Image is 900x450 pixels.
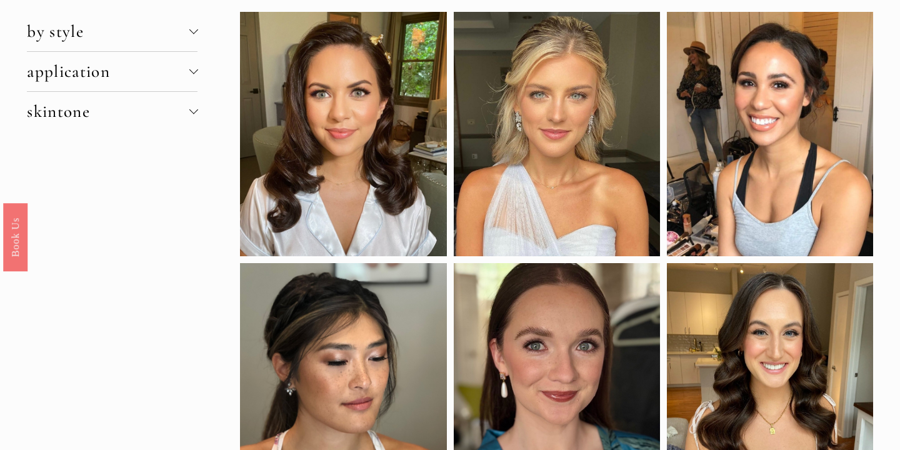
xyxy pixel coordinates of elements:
span: skintone [27,101,189,122]
button: by style [27,12,197,51]
span: application [27,61,189,82]
a: Book Us [3,203,27,271]
button: application [27,52,197,91]
button: skintone [27,92,197,131]
span: by style [27,21,189,42]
